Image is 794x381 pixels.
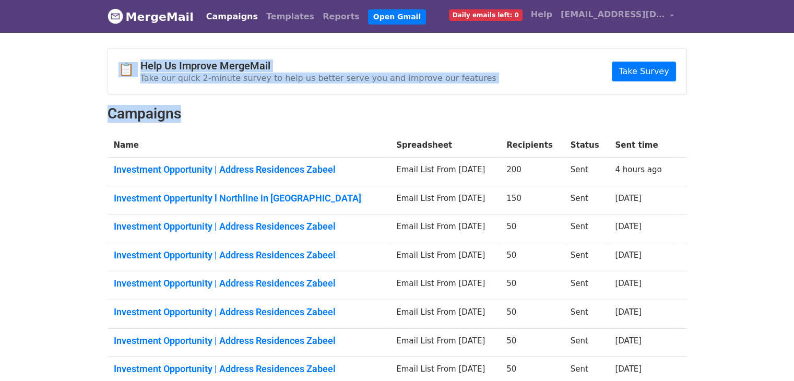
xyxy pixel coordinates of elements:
td: 50 [500,271,564,300]
a: Investment Oppertunity l Northline in [GEOGRAPHIC_DATA] [114,193,384,204]
td: 50 [500,328,564,357]
td: Email List From [DATE] [390,215,500,243]
a: [DATE] [615,222,642,231]
td: Sent [564,300,609,329]
td: Email List From [DATE] [390,300,500,329]
td: Email List From [DATE] [390,186,500,215]
td: 50 [500,243,564,271]
td: Sent [564,328,609,357]
a: [DATE] [615,251,642,260]
span: 📋 [118,62,140,77]
a: Take Survey [612,62,676,81]
td: Sent [564,271,609,300]
td: Email List From [DATE] [390,328,500,357]
th: Sent time [609,133,673,158]
td: 50 [500,300,564,329]
a: Investment Opportunity | Address Residences Zabeel [114,278,384,289]
h2: Campaigns [108,105,687,123]
a: Reports [318,6,364,27]
a: Investment Opportunity | Address Residences Zabeel [114,363,384,375]
td: Email List From [DATE] [390,271,500,300]
a: Templates [262,6,318,27]
span: [EMAIL_ADDRESS][DOMAIN_NAME] [561,8,665,21]
a: 4 hours ago [615,165,661,174]
td: Sent [564,243,609,271]
th: Status [564,133,609,158]
a: Campaigns [202,6,262,27]
td: 200 [500,158,564,186]
img: MergeMail logo [108,8,123,24]
td: 150 [500,186,564,215]
a: [DATE] [615,279,642,288]
span: Daily emails left: 0 [449,9,523,21]
p: Take our quick 2-minute survey to help us better serve you and improve our features [140,73,496,84]
a: [DATE] [615,336,642,346]
a: Investment Opportunity | Address Residences Zabeel [114,164,384,175]
a: Investment Opportunity | Address Residences Zabeel [114,249,384,261]
td: Sent [564,158,609,186]
h4: Help Us Improve MergeMail [140,59,496,72]
a: Daily emails left: 0 [445,4,527,25]
td: Email List From [DATE] [390,243,500,271]
th: Spreadsheet [390,133,500,158]
td: Sent [564,186,609,215]
a: [DATE] [615,307,642,317]
td: Email List From [DATE] [390,158,500,186]
a: Investment Opportunity | Address Residences Zabeel [114,335,384,347]
a: Open Gmail [368,9,426,25]
td: Sent [564,215,609,243]
th: Recipients [500,133,564,158]
a: Investment Opportunity | Address Residences Zabeel [114,221,384,232]
a: Help [527,4,556,25]
td: 50 [500,215,564,243]
th: Name [108,133,390,158]
a: [EMAIL_ADDRESS][DOMAIN_NAME] [556,4,679,29]
a: [DATE] [615,194,642,203]
a: Investment Opportunity | Address Residences Zabeel [114,306,384,318]
a: [DATE] [615,364,642,374]
a: MergeMail [108,6,194,28]
iframe: Chat Widget [742,331,794,381]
